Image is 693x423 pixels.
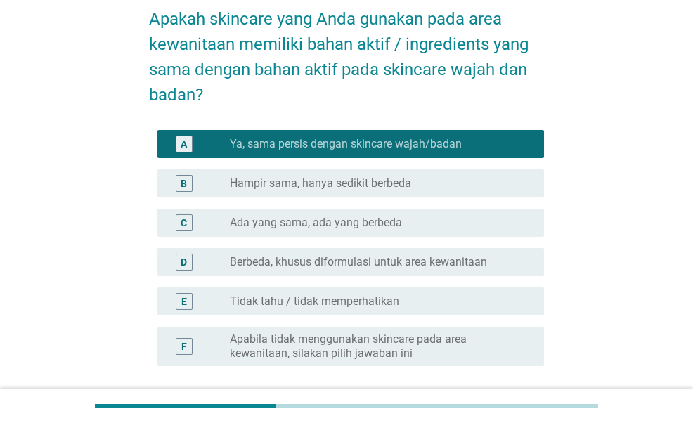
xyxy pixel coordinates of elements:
[230,255,487,269] label: Berbeda, khusus diformulasi untuk area kewanitaan
[230,294,399,308] label: Tidak tahu / tidak memperhatikan
[181,339,187,353] div: F
[181,254,187,269] div: D
[181,294,187,308] div: E
[230,137,462,151] label: Ya, sama persis dengan skincare wajah/badan
[230,332,522,360] label: Apabila tidak menggunakan skincare pada area kewanitaan, silakan pilih jawaban ini
[181,176,187,190] div: B
[230,176,411,190] label: Hampir sama, hanya sedikit berbeda
[230,216,402,230] label: Ada yang sama, ada yang berbeda
[181,215,187,230] div: C
[181,136,187,151] div: A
